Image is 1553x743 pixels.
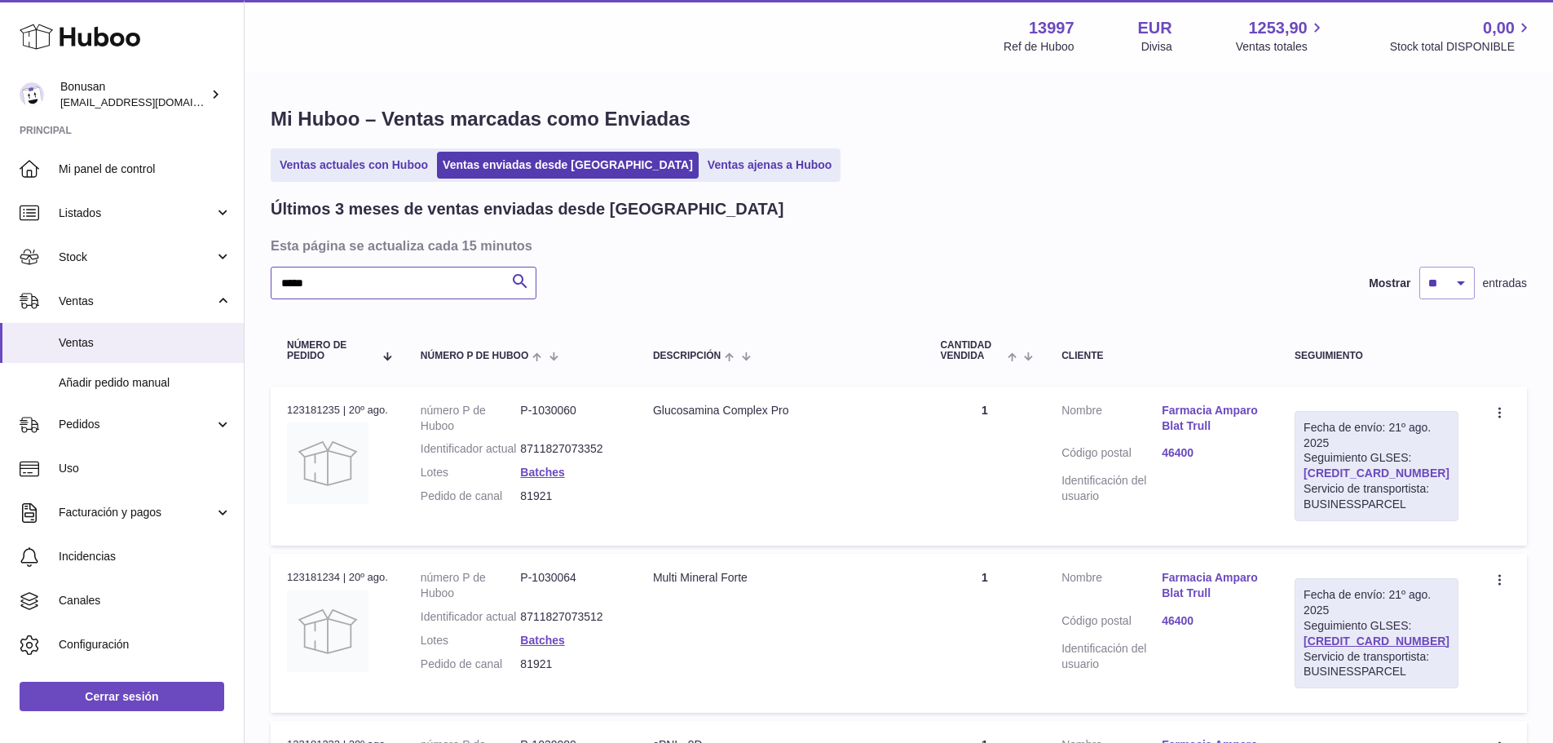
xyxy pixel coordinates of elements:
dt: número P de Huboo [421,570,521,601]
dt: Nombre [1061,570,1162,605]
h3: Esta página se actualiza cada 15 minutos [271,237,1523,254]
dd: 81921 [520,657,620,672]
dd: P-1030060 [520,403,620,434]
div: Fecha de envío: 21º ago. 2025 [1304,587,1449,618]
h1: Mi Huboo – Ventas marcadas como Enviadas [271,106,1527,132]
span: Número de pedido [287,340,373,361]
label: Mostrar [1369,276,1410,291]
span: Cantidad vendida [940,340,1003,361]
span: Stock total DISPONIBLE [1390,39,1533,55]
dd: 8711827073352 [520,441,620,457]
div: Ref de Huboo [1004,39,1074,55]
span: Listados [59,206,214,221]
dt: Pedido de canal [421,657,521,672]
div: Multi Mineral Forte [653,570,908,586]
span: Pedidos [59,417,214,432]
div: Seguimiento [1295,351,1458,361]
div: Bonusan [60,79,207,110]
dt: Lotes [421,465,521,480]
span: Incidencias [59,549,232,564]
a: Ventas ajenas a Huboo [702,152,838,179]
div: Glucosamina Complex Pro [653,403,908,418]
dt: Identificación del usuario [1061,473,1162,504]
a: 46400 [1162,613,1262,629]
div: Cliente [1061,351,1262,361]
a: Batches [520,466,564,479]
a: 0,00 Stock total DISPONIBLE [1390,17,1533,55]
a: Ventas actuales con Huboo [274,152,434,179]
div: Servicio de transportista: BUSINESSPARCEL [1304,481,1449,512]
span: Ventas [59,294,214,309]
td: 1 [924,387,1045,546]
dt: Código postal [1061,613,1162,633]
strong: 13997 [1029,17,1074,39]
span: número P de Huboo [421,351,528,361]
a: Farmacia Amparo Blat Trull [1162,403,1262,434]
div: 123181235 | 20º ago. [287,403,388,418]
div: 123181234 | 20º ago. [287,570,388,585]
img: no-photo.jpg [287,590,368,672]
span: 0,00 [1483,17,1515,39]
span: Uso [59,461,232,476]
a: Farmacia Amparo Blat Trull [1162,570,1262,601]
td: 1 [924,554,1045,713]
span: Mi panel de control [59,161,232,177]
span: Añadir pedido manual [59,375,232,391]
div: Seguimiento GLSES: [1295,411,1458,521]
div: Seguimiento GLSES: [1295,578,1458,688]
a: [CREDIT_CARD_NUMBER] [1304,635,1449,648]
div: Servicio de transportista: BUSINESSPARCEL [1304,649,1449,680]
div: Fecha de envío: 21º ago. 2025 [1304,420,1449,451]
dt: Nombre [1061,403,1162,438]
a: Cerrar sesión [20,682,224,711]
span: Ventas [59,335,232,351]
a: Ventas enviadas desde [GEOGRAPHIC_DATA] [437,152,699,179]
dd: 81921 [520,489,620,504]
div: Divisa [1141,39,1172,55]
span: Canales [59,593,232,608]
h2: Últimos 3 meses de ventas enviadas desde [GEOGRAPHIC_DATA] [271,198,783,220]
dt: Lotes [421,633,521,648]
dt: Identificador actual [421,609,521,625]
img: no-photo.jpg [287,422,368,504]
span: Stock [59,250,214,265]
span: entradas [1483,276,1527,291]
a: [CREDIT_CARD_NUMBER] [1304,467,1449,480]
span: [EMAIL_ADDRESS][DOMAIN_NAME] [60,95,240,108]
dt: Código postal [1061,445,1162,465]
strong: EUR [1138,17,1172,39]
dt: Pedido de canal [421,489,521,504]
img: info@bonusan.es [20,82,44,107]
dd: P-1030064 [520,570,620,601]
a: 46400 [1162,445,1262,461]
dt: Identificación del usuario [1061,641,1162,672]
a: Batches [520,634,564,647]
a: 1253,90 Ventas totales [1236,17,1326,55]
span: 1253,90 [1248,17,1307,39]
span: Descripción [653,351,721,361]
span: Facturación y pagos [59,505,214,520]
dt: Identificador actual [421,441,521,457]
span: Configuración [59,637,232,652]
dt: número P de Huboo [421,403,521,434]
span: Ventas totales [1236,39,1326,55]
dd: 8711827073512 [520,609,620,625]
